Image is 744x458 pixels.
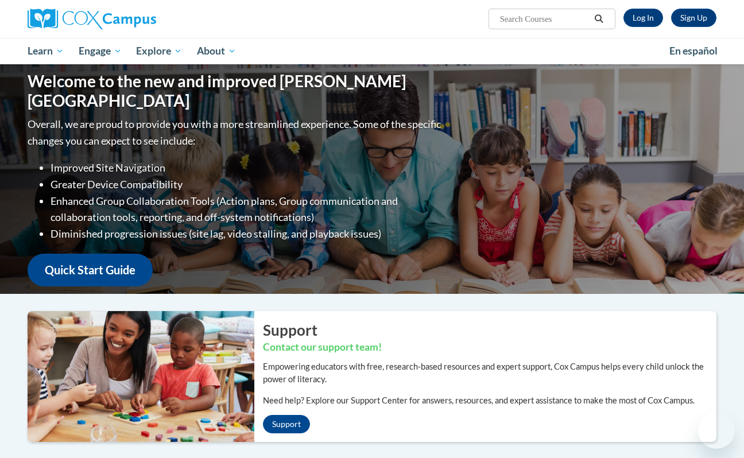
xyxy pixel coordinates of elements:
a: About [189,38,243,64]
span: About [197,44,236,58]
iframe: Button to launch messaging window [698,412,735,449]
h3: Contact our support team! [263,340,716,355]
a: Explore [129,38,189,64]
img: ... [19,311,254,442]
a: En español [662,39,725,63]
li: Greater Device Compatibility [51,176,444,193]
button: Search [591,12,608,26]
h1: Welcome to the new and improved [PERSON_NAME][GEOGRAPHIC_DATA] [28,72,444,110]
a: Quick Start Guide [28,254,153,286]
a: Log In [623,9,663,27]
li: Improved Site Navigation [51,160,444,176]
a: Engage [71,38,129,64]
span: En español [669,45,718,57]
h2: Support [263,320,716,340]
p: Overall, we are proud to provide you with a more streamlined experience. Some of the specific cha... [28,116,444,149]
a: Cox Campus [28,9,246,29]
input: Search Courses [499,12,591,26]
a: Support [263,415,310,433]
img: Cox Campus [28,9,156,29]
span: Engage [79,44,122,58]
li: Diminished progression issues (site lag, video stalling, and playback issues) [51,226,444,242]
i:  [594,15,604,24]
span: Learn [28,44,64,58]
span: Explore [136,44,182,58]
div: Main menu [10,38,734,64]
p: Need help? Explore our Support Center for answers, resources, and expert assistance to make the m... [263,394,716,407]
p: Empowering educators with free, research-based resources and expert support, Cox Campus helps eve... [263,360,716,386]
li: Enhanced Group Collaboration Tools (Action plans, Group communication and collaboration tools, re... [51,193,444,226]
a: Learn [20,38,71,64]
a: Register [671,9,716,27]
